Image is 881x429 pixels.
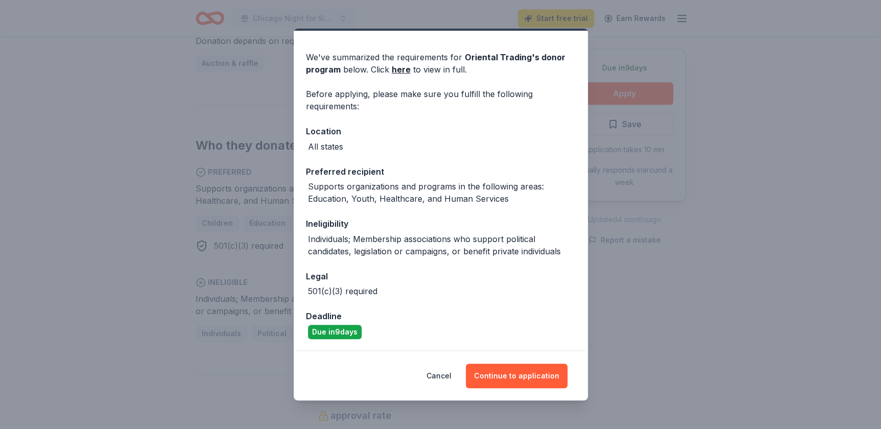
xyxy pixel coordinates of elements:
[306,309,576,323] div: Deadline
[306,165,576,178] div: Preferred recipient
[308,325,362,339] div: Due in 9 days
[306,270,576,283] div: Legal
[308,233,576,257] div: Individuals; Membership associations who support political candidates, legislation or campaigns, ...
[306,125,576,138] div: Location
[392,63,411,76] a: here
[308,140,343,153] div: All states
[426,364,451,388] button: Cancel
[306,88,576,112] div: Before applying, please make sure you fulfill the following requirements:
[308,180,576,205] div: Supports organizations and programs in the following areas: Education, Youth, Healthcare, and Hum...
[306,51,576,76] div: We've summarized the requirements for below. Click to view in full.
[306,217,576,230] div: Ineligibility
[466,364,567,388] button: Continue to application
[308,285,377,297] div: 501(c)(3) required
